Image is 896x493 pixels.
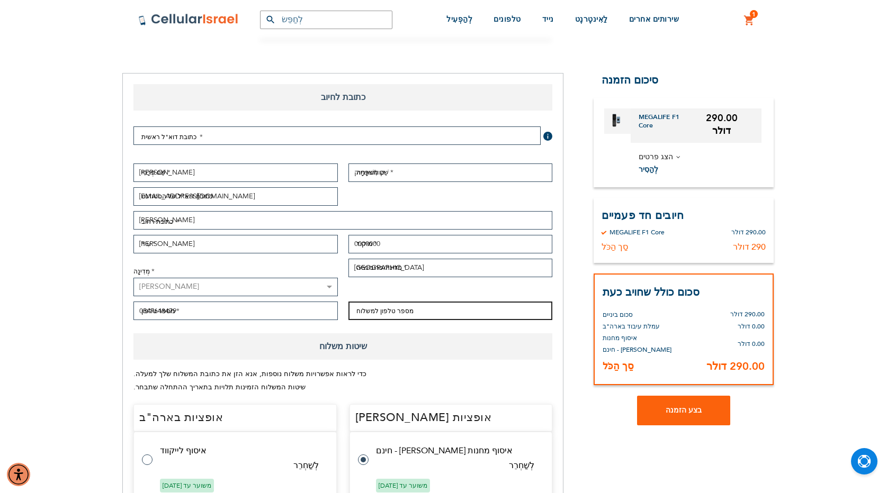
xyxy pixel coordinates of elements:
img: MEGALIFE F1 Core [608,111,626,129]
font: 290 דולר [733,241,766,253]
font: שיטות משלוח [319,341,367,352]
font: לְהַפְעִיל [446,14,472,24]
font: טלפונים [494,14,521,24]
font: 290.00 דולר [730,310,765,318]
button: בצע הזמנה [637,396,730,425]
font: שיטות המשלוח הזמינות תלויות בתאריך ההתחלה שתבחר. [133,382,306,392]
font: כדי לראות אפשרויות משלוח נוספות, אנא הזן את כתובת המשלוח שלך למעלה. [133,369,366,379]
font: לְשַׁחְרֵר [293,460,319,471]
font: כתובת לחיוב [321,92,365,103]
font: לְהַסִיר [639,165,658,175]
font: 0.00 דולר [738,322,765,331]
font: סַך הַכֹּל [603,360,634,373]
font: בצע הזמנה [666,405,702,415]
font: משוער עד [DATE] [379,481,427,490]
font: איסוף מחנות [PERSON_NAME] - חינם [603,334,671,354]
a: MEGALIFE F1 Core [639,113,697,130]
font: סכום ביניים [603,311,633,319]
input: לְחַפֵּשׂ [260,11,392,29]
div: תפריט נגישות [7,463,30,486]
font: איסוף מחנות [PERSON_NAME] - חינם [376,445,513,457]
font: חיובים חד פעמיים [602,208,684,223]
font: עמלת עיבוד בארה"ב [603,322,660,331]
font: MEGALIFE F1 Core [639,113,679,130]
font: לַאִינטֶרנֶט [575,14,608,24]
font: הצג פרטים [639,152,673,162]
font: 1 [752,10,756,19]
font: אופציות בארה"ב [139,410,223,425]
font: אופציות [PERSON_NAME] [355,410,492,425]
font: 290.00 דולר [706,112,738,138]
font: שירותים אחרים [629,14,679,24]
font: סיכום הזמנה [602,73,658,87]
font: 290.00 דולר [731,228,766,236]
font: 290.00 דולר [706,359,765,373]
font: משוער עד [DATE] [163,481,211,490]
img: לוגו סלולר ישראל [138,13,239,26]
font: נייד [542,14,554,24]
a: 1 [743,14,755,27]
font: 0.00 דולר [738,340,765,348]
font: לְשַׁחְרֵר [509,460,534,471]
font: סַך הַכֹּל [602,241,628,253]
font: איסוף לייקווד [160,445,207,457]
font: סכום כולל שחויב כעת [603,285,700,299]
font: MEGALIFE F1 Core [610,228,665,236]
